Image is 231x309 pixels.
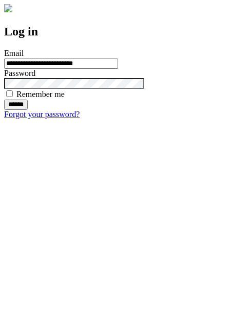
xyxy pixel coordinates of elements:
[4,25,227,38] h2: Log in
[4,69,35,78] label: Password
[4,110,80,119] a: Forgot your password?
[4,4,12,12] img: logo-4e3dc11c47720685a147b03b5a06dd966a58ff35d612b21f08c02c0306f2b779.png
[4,49,24,57] label: Email
[16,90,65,99] label: Remember me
